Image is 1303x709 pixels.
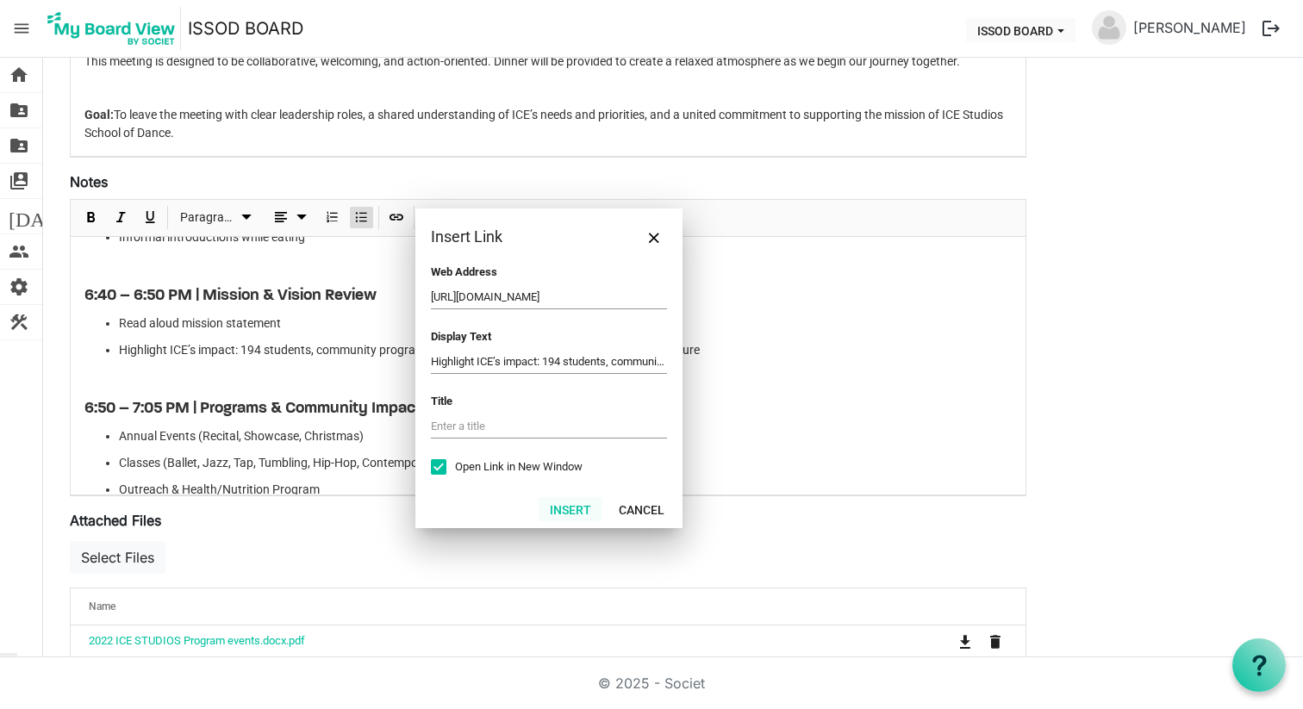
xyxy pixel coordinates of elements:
[9,128,29,163] span: folder_shared
[9,58,29,92] span: home
[431,265,497,278] label: Web Address
[9,234,29,269] span: people
[9,305,29,339] span: construction
[188,11,303,46] a: ISSOD BOARD
[431,224,620,250] div: Insert Link
[135,200,165,236] div: Underline
[70,541,165,574] button: Select Files
[9,164,29,198] span: switch_account
[119,454,1012,472] p: Classes (Ballet, Jazz, Tap, Tumbling, Hip-Hop, Contemporary)
[84,53,1012,71] p: This meeting is designed to be collaborative, welcoming, and action-oriented. Dinner will be prov...
[317,200,346,236] div: Numbered List
[9,270,29,304] span: settings
[1253,10,1289,47] button: logout
[119,481,1012,499] p: Outreach & Health/Nutrition Program
[9,93,29,127] span: folder_shared
[9,199,75,233] span: [DATE]
[983,629,1007,653] button: Remove
[71,625,918,656] td: 2022 ICE STUDIOS Program events.docx.pdf is template cell column header Name
[382,200,411,236] div: Insert Link
[139,207,162,228] button: Underline
[119,341,1012,359] p: Highlight ICE’s impact: 194 students, community programs, competition wins, [PERSON_NAME] Show fe...
[77,200,106,236] div: Bold
[109,207,133,228] button: Italic
[80,207,103,228] button: Bold
[262,200,318,236] div: Alignments
[431,395,452,407] label: Title
[918,625,1026,656] td: is Command column column header
[171,200,262,236] div: Formats
[180,207,236,228] span: Paragraph
[431,285,667,309] input: http://example.com
[598,675,705,692] a: © 2025 - Societ
[42,7,188,50] a: My Board View Logo
[174,207,259,228] button: Paragraph dropdownbutton
[608,497,676,521] button: Cancel
[84,401,421,417] b: 6:50 – 7:05 PM | Programs & Community Impact
[1092,10,1126,45] img: no-profile-picture.svg
[455,459,583,475] span: Open Link in New Window
[346,200,376,236] div: Bulleted List
[84,106,1012,142] p: To leave the meeting with clear leadership roles, a shared understanding of ICE’s needs and prior...
[119,314,1012,333] p: Read aloud mission statement
[70,171,108,192] label: Notes
[953,629,977,653] button: Download
[42,7,181,50] img: My Board View Logo
[966,18,1075,42] button: ISSOD BOARD dropdownbutton
[421,207,444,228] button: Undo
[1126,10,1253,45] a: [PERSON_NAME]
[119,427,1012,445] p: Annual Events (Recital, Showcase, Christmas)
[431,414,667,438] input: Enter a title
[321,207,344,228] button: Numbered List
[431,330,491,343] label: Display Text
[265,207,315,228] button: dropdownbutton
[5,12,38,45] span: menu
[539,497,602,521] button: Insert
[350,207,373,228] button: Bulleted List
[84,108,114,121] b: Goal:
[84,288,377,304] b: 6:40 – 6:50 PM | Mission & Vision Review
[431,350,667,374] input: Enter Text
[119,228,1012,246] p: Informal introductions while eating
[89,634,305,647] a: 2022 ICE STUDIOS Program events.docx.pdf
[89,600,115,613] span: Name
[417,200,446,236] div: Undo
[641,224,667,250] button: Close
[385,207,408,228] button: Insert Link
[106,200,135,236] div: Italic
[70,510,161,531] label: Attached Files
